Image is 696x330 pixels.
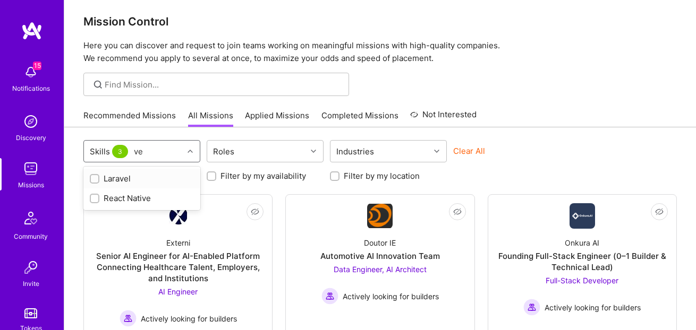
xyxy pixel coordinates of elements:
[24,308,37,318] img: tokens
[251,207,259,216] i: icon EyeClosed
[166,237,190,248] div: Externi
[14,231,48,242] div: Community
[453,207,462,216] i: icon EyeClosed
[188,110,233,127] a: All Missions
[92,250,264,284] div: Senior AI Engineer for AI-Enabled Platform Connecting Healthcare Talent, Employers, and Institutions
[545,302,641,313] span: Actively looking for builders
[20,111,41,132] img: discovery
[245,110,309,127] a: Applied Missions
[364,237,396,248] div: Doutor IE
[87,144,133,159] div: Skills
[90,173,194,184] div: Laravel
[210,144,237,159] div: Roles
[169,207,187,225] img: Company Logo
[20,158,41,179] img: teamwork
[220,170,306,181] label: Filter by my availability
[112,145,128,158] span: 3
[16,132,46,143] div: Discovery
[344,170,420,181] label: Filter by my location
[92,79,104,91] i: icon SearchGrey
[20,62,41,83] img: bell
[18,205,44,231] img: Community
[158,287,198,296] span: AI Engineer
[120,310,137,327] img: Actively looking for builders
[21,21,43,40] img: logo
[367,204,393,228] img: Company Logo
[334,265,427,274] span: Data Engineer, AI Architect
[565,237,599,248] div: Onkura AI
[12,83,50,94] div: Notifications
[497,250,668,273] div: Founding Full-Stack Engineer (0–1 Builder & Technical Lead)
[434,149,439,154] i: icon Chevron
[141,313,237,324] span: Actively looking for builders
[83,39,677,65] p: Here you can discover and request to join teams working on meaningful missions with high-quality ...
[453,145,485,157] button: Clear All
[33,62,41,70] span: 15
[321,288,338,305] img: Actively looking for builders
[321,110,398,127] a: Completed Missions
[410,108,477,127] a: Not Interested
[23,278,39,289] div: Invite
[343,291,439,302] span: Actively looking for builders
[83,110,176,127] a: Recommended Missions
[334,144,377,159] div: Industries
[90,193,194,204] div: React Native
[20,257,41,278] img: Invite
[320,250,440,262] div: Automotive AI Innovation Team
[188,149,193,154] i: icon Chevron
[570,203,595,229] img: Company Logo
[311,149,316,154] i: icon Chevron
[655,207,664,216] i: icon EyeClosed
[105,79,341,90] input: Find Mission...
[18,179,44,190] div: Missions
[546,276,618,285] span: Full-Stack Developer
[83,15,677,28] h3: Mission Control
[523,299,540,316] img: Actively looking for builders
